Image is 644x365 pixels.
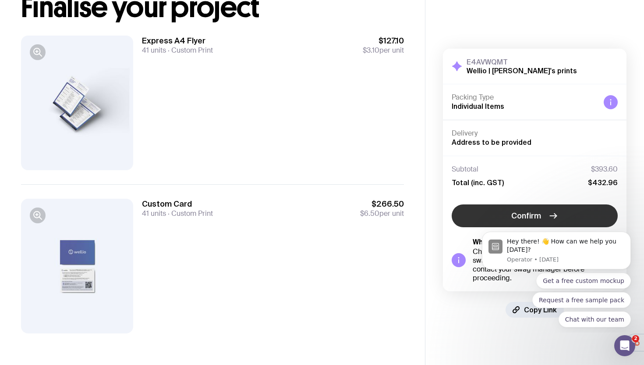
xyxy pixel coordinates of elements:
button: Confirm [452,204,618,227]
span: per unit [360,209,404,218]
span: $127.10 [363,36,404,46]
span: $266.50 [360,199,404,209]
h4: Delivery [452,129,618,138]
span: $6.50 [360,209,379,218]
iframe: Intercom live chat [614,335,635,356]
h4: Packing Type [452,93,597,102]
span: per unit [363,46,404,55]
span: 41 units [142,209,166,218]
span: Individual Items [452,102,504,110]
h3: Express A4 Flyer [142,36,213,46]
span: 2 [632,335,639,342]
span: $3.10 [363,46,379,55]
iframe: Intercom notifications message [469,224,644,333]
span: $432.96 [588,178,618,187]
h3: E4AVWQMT [467,57,577,66]
span: Total (inc. GST) [452,178,504,187]
span: 41 units [142,46,166,55]
span: Custom Print [166,209,213,218]
h2: Wellio | [PERSON_NAME]'s prints [467,66,577,75]
span: Address to be provided [452,138,531,146]
span: $393.60 [591,165,618,174]
span: Custom Print [166,46,213,55]
span: Subtotal [452,165,478,174]
span: Confirm [511,211,541,221]
h3: Custom Card [142,199,213,209]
